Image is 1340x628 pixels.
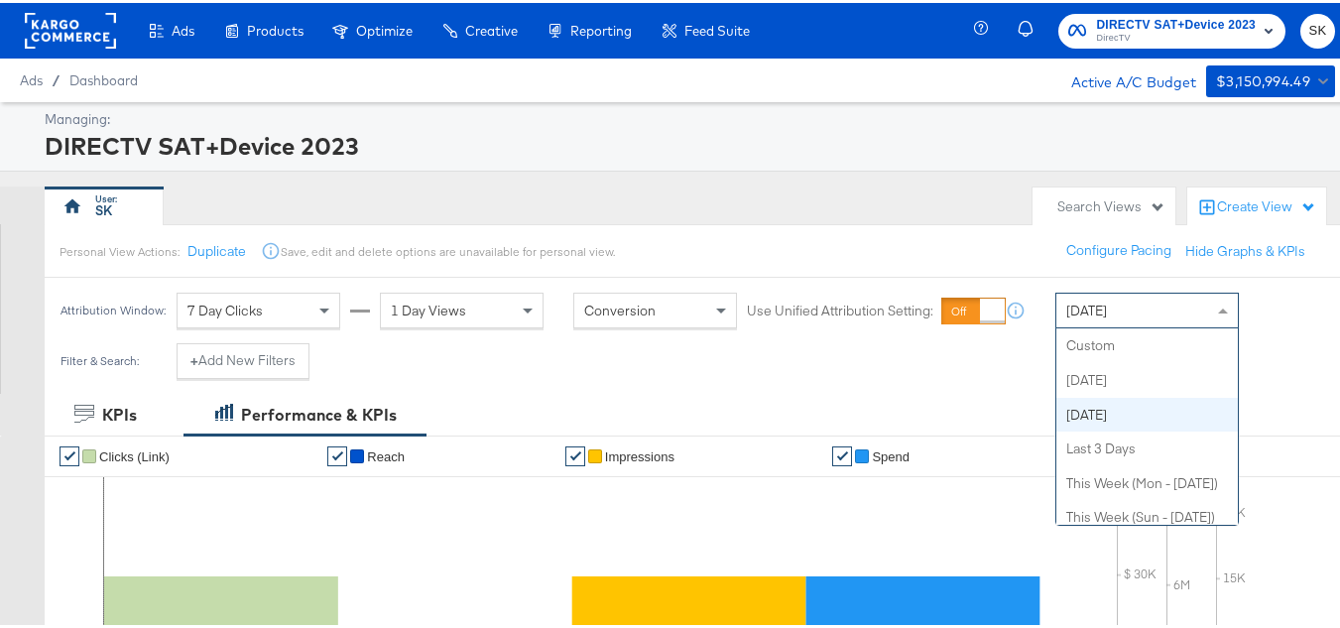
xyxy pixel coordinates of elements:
span: DIRECTV SAT+Device 2023 [1096,12,1256,33]
button: DIRECTV SAT+Device 2023DirecTV [1058,11,1285,46]
div: Custom [1056,325,1238,360]
span: 1 Day Views [391,299,466,316]
div: Last 3 Days [1056,429,1238,463]
div: Managing: [45,107,1330,126]
div: Attribution Window: [60,301,167,314]
a: ✔ [60,443,79,463]
span: Reporting [570,20,632,36]
button: Hide Graphs & KPIs [1185,239,1305,258]
div: DIRECTV SAT+Device 2023 [45,126,1330,160]
div: [DATE] [1056,360,1238,395]
button: +Add New Filters [177,340,309,376]
div: SK [95,198,112,217]
span: / [43,69,69,85]
a: ✔ [565,443,585,463]
span: Clicks (Link) [99,446,170,461]
button: Configure Pacing [1052,230,1185,266]
a: ✔ [327,443,347,463]
div: Active A/C Budget [1050,63,1196,92]
span: SK [1308,17,1327,40]
a: ✔ [832,443,852,463]
span: [DATE] [1066,299,1107,316]
label: Use Unified Attribution Setting: [747,299,933,317]
div: KPIs [102,401,137,424]
a: Dashboard [69,69,138,85]
span: Creative [465,20,518,36]
div: Search Views [1057,194,1165,213]
span: Ads [172,20,194,36]
div: Save, edit and delete options are unavailable for personal view. [281,241,615,257]
div: [DATE] [1056,395,1238,430]
span: DirecTV [1096,28,1256,44]
div: This Week (Mon - [DATE]) [1056,463,1238,498]
button: Duplicate [187,239,246,258]
button: $3,150,994.49 [1206,63,1335,94]
div: Performance & KPIs [241,401,397,424]
span: Impressions [605,446,674,461]
div: Filter & Search: [60,351,140,365]
button: SK [1300,11,1335,46]
span: Ads [20,69,43,85]
div: Create View [1217,194,1316,214]
span: 7 Day Clicks [187,299,263,316]
span: Conversion [584,299,656,316]
span: Spend [872,446,910,461]
div: $3,150,994.49 [1216,66,1310,91]
span: Reach [367,446,405,461]
div: Personal View Actions: [60,241,180,257]
span: Products [247,20,304,36]
div: This Week (Sun - [DATE]) [1056,497,1238,532]
span: Feed Suite [684,20,750,36]
strong: + [190,348,198,367]
span: Optimize [356,20,413,36]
